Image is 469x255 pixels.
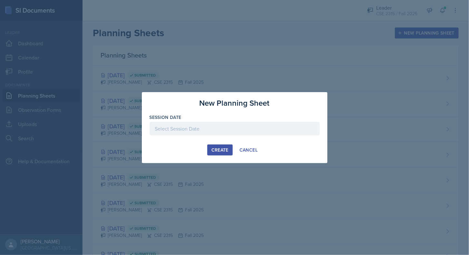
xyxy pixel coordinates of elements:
[150,114,181,121] label: Session Date
[211,147,229,153] div: Create
[235,144,262,155] button: Cancel
[200,97,270,109] h3: New Planning Sheet
[207,144,233,155] button: Create
[239,147,258,153] div: Cancel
